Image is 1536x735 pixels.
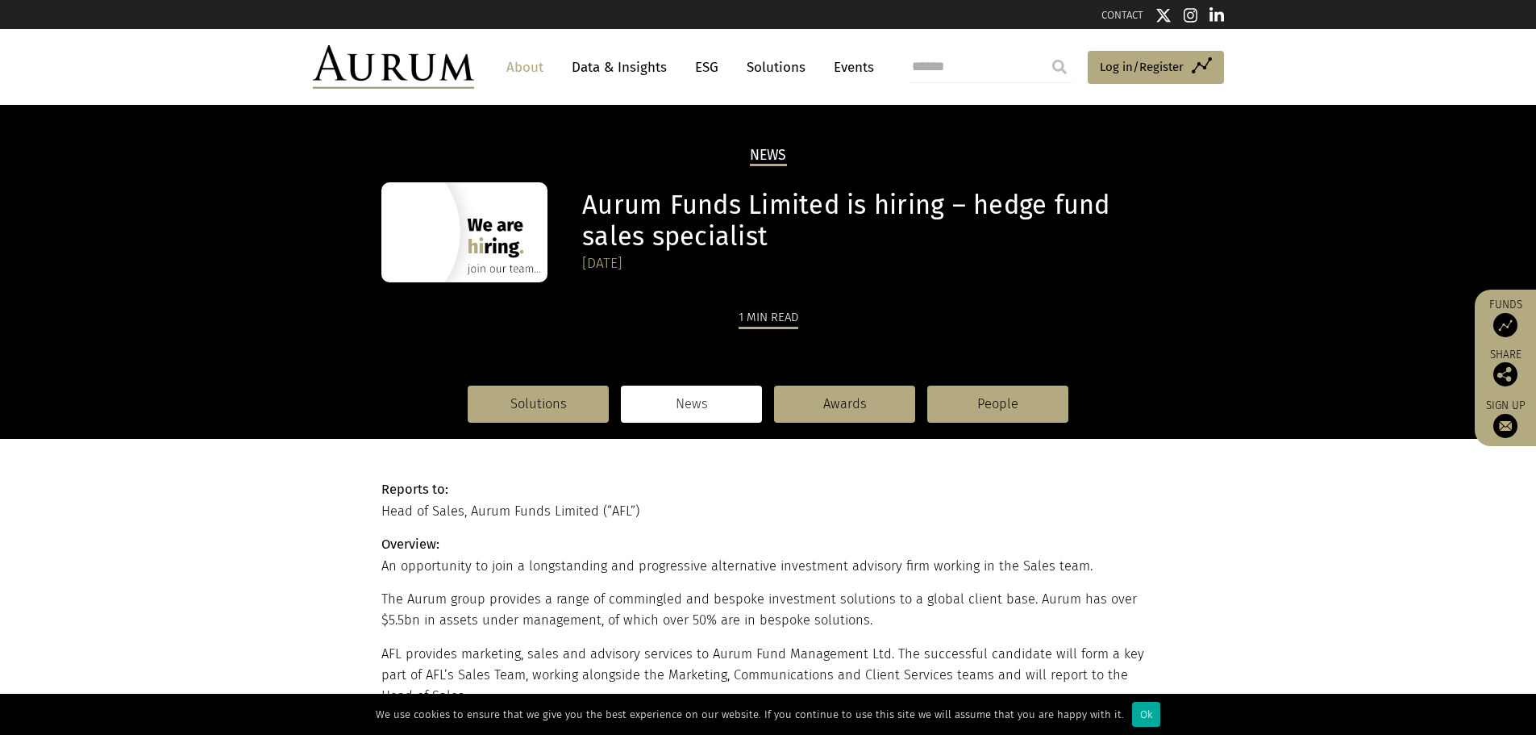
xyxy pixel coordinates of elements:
[1483,349,1528,386] div: Share
[1184,7,1198,23] img: Instagram icon
[564,52,675,82] a: Data & Insights
[1088,51,1224,85] a: Log in/Register
[313,45,474,89] img: Aurum
[381,482,448,497] strong: Reports to:
[621,386,762,423] a: News
[750,147,787,166] h2: News
[1483,298,1528,337] a: Funds
[739,307,798,329] div: 1 min read
[774,386,915,423] a: Awards
[381,537,439,552] strong: Overview:
[1493,362,1517,386] img: Share this post
[927,386,1068,423] a: People
[468,386,609,423] a: Solutions
[498,52,552,82] a: About
[582,190,1151,253] h1: Aurum Funds Limited is hiring – hedge fund sales specialist
[582,253,1151,275] div: [DATE]
[1209,7,1224,23] img: Linkedin icon
[1493,313,1517,337] img: Access Funds
[1043,51,1076,83] input: Submit
[381,534,1151,577] p: An opportunity to join a longstanding and progressive alternative investment advisory firm workin...
[687,52,726,82] a: ESG
[739,52,814,82] a: Solutions
[381,479,1151,522] p: Head of Sales, Aurum Funds Limited (“AFL”)
[1155,7,1172,23] img: Twitter icon
[381,644,1151,708] p: AFL provides marketing, sales and advisory services to Aurum Fund Management Ltd. The successful ...
[381,589,1151,632] p: The Aurum group provides a range of commingled and bespoke investment solutions to a global clien...
[1483,399,1528,438] a: Sign up
[826,52,874,82] a: Events
[1101,9,1143,21] a: CONTACT
[1493,414,1517,438] img: Sign up to our newsletter
[1100,57,1184,77] span: Log in/Register
[1132,702,1160,727] div: Ok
